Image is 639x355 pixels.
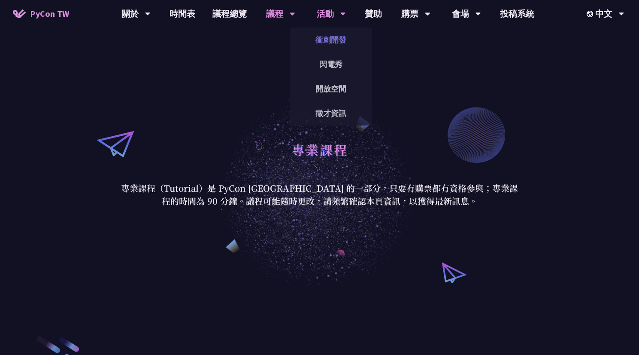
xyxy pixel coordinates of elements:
[13,9,26,18] img: Home icon of PyCon TW 2025
[120,182,519,208] p: 專業課程（Tutorial）是 PyCon [GEOGRAPHIC_DATA] 的一部分，只要有購票都有資格參與；專業課程的時間為 90 分鐘。議程可能隨時更改，請頻繁確認本頁資訊，以獲得最新訊息。
[290,30,372,50] a: 衝刺開發
[30,7,69,20] span: PyCon TW
[291,137,348,162] h1: 專業課程
[4,3,78,24] a: PyCon TW
[290,79,372,99] a: 開放空間
[587,11,595,17] img: Locale Icon
[290,103,372,123] a: 徵才資訊
[290,54,372,74] a: 閃電秀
